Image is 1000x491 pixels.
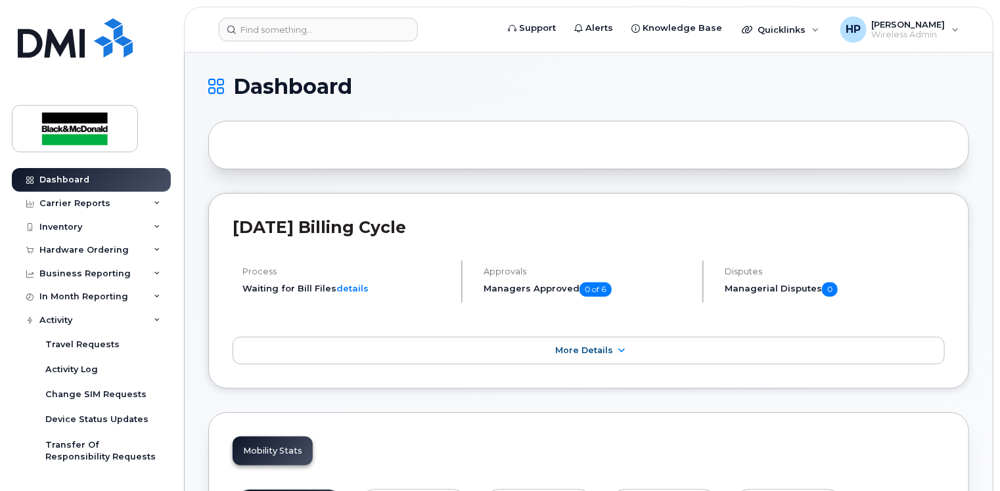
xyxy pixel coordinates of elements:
h4: Disputes [725,267,945,276]
h5: Managerial Disputes [725,282,945,297]
span: More Details [555,345,613,355]
span: Dashboard [233,77,352,96]
h2: [DATE] Billing Cycle [233,217,945,237]
span: 0 [822,282,838,297]
li: Waiting for Bill Files [242,282,450,295]
h4: Approvals [484,267,691,276]
a: details [336,283,369,293]
span: 0 of 6 [580,282,612,297]
h4: Process [242,267,450,276]
h5: Managers Approved [484,282,691,297]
